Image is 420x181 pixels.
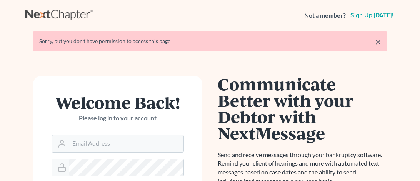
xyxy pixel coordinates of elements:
strong: Not a member? [304,11,346,20]
h1: Communicate Better with your Debtor with NextMessage [218,76,387,141]
a: Sign up [DATE]! [349,12,395,18]
div: Sorry, but you don't have permission to access this page [39,37,381,45]
input: Email Address [69,135,183,152]
a: × [375,37,381,46]
h1: Welcome Back! [52,94,184,111]
p: Please log in to your account [52,114,184,123]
